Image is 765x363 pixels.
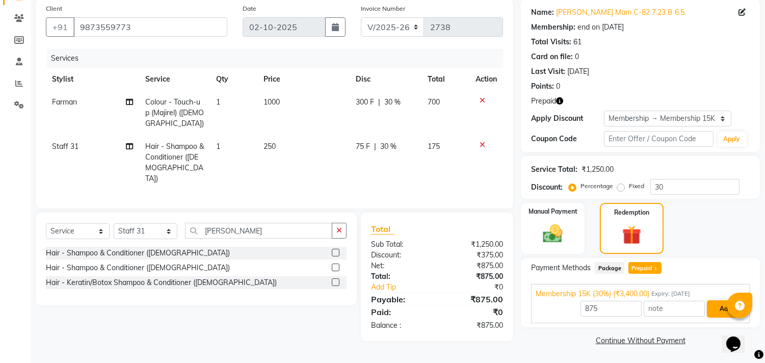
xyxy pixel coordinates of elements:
div: Total: [363,271,437,282]
div: Discount: [531,182,563,193]
div: ₹875.00 [437,271,511,282]
div: Hair - Shampoo & Conditioner ([DEMOGRAPHIC_DATA]) [46,248,230,258]
span: 30 % [384,97,401,108]
div: 61 [573,37,582,47]
span: 175 [428,142,440,151]
div: Sub Total: [363,239,437,250]
input: note [644,301,705,317]
label: Invoice Number [361,4,405,13]
span: 1 [216,97,220,107]
div: Payable: [363,293,437,305]
span: Hair - Shampoo & Conditioner ([DEMOGRAPHIC_DATA]) [145,142,204,183]
img: _cash.svg [537,222,569,245]
span: 1 [216,142,220,151]
input: Search or Scan [185,223,332,239]
th: Action [469,68,503,91]
th: Stylist [46,68,139,91]
div: ₹0 [437,306,511,318]
div: Paid: [363,306,437,318]
span: Package [595,262,624,274]
button: +91 [46,17,74,37]
button: Apply [718,132,747,147]
th: Service [139,68,210,91]
label: Client [46,4,62,13]
input: Amount [581,301,642,317]
span: 1 [653,266,658,272]
div: Card on file: [531,51,573,62]
div: ₹1,250.00 [582,164,614,175]
button: Add [707,300,744,318]
div: 0 [575,51,579,62]
div: Total Visits: [531,37,571,47]
div: ₹0 [450,282,511,293]
span: 1000 [263,97,280,107]
div: Coupon Code [531,134,604,144]
div: Points: [531,81,554,92]
label: Manual Payment [529,207,577,216]
div: ₹875.00 [437,293,511,305]
div: ₹875.00 [437,261,511,271]
label: Fixed [629,181,644,191]
div: ₹375.00 [437,250,511,261]
span: 75 F [356,141,370,152]
label: Date [243,4,256,13]
a: [PERSON_NAME] Mam C-82 7.23 B 6.5. [556,7,686,18]
div: ₹875.00 [437,320,511,331]
div: Hair - Keratin/Botox Shampoo & Conditioner ([DEMOGRAPHIC_DATA]) [46,277,277,288]
iframe: chat widget [722,322,755,353]
th: Qty [210,68,257,91]
span: Farman [52,97,77,107]
span: | [374,141,376,152]
span: 700 [428,97,440,107]
label: Redemption [614,208,649,217]
div: Net: [363,261,437,271]
th: Price [257,68,350,91]
div: Name: [531,7,554,18]
span: Prepaid [628,262,662,274]
span: Colour - Touch-up (Majirel) ([DEMOGRAPHIC_DATA]) [145,97,204,128]
a: Add Tip [363,282,450,293]
div: ₹1,250.00 [437,239,511,250]
div: Hair - Shampoo & Conditioner ([DEMOGRAPHIC_DATA]) [46,263,230,273]
div: Services [47,49,511,68]
span: Total [371,224,394,235]
span: | [378,97,380,108]
input: Enter Offer / Coupon Code [604,131,713,147]
th: Total [421,68,469,91]
span: Expiry: [DATE] [651,290,690,298]
span: 300 F [356,97,374,108]
a: Continue Without Payment [523,335,758,346]
span: Membership 15K (30%) (₹3,400.00) [536,289,649,299]
input: Search by Name/Mobile/Email/Code [73,17,227,37]
div: 0 [556,81,560,92]
div: Balance : [363,320,437,331]
th: Disc [350,68,421,91]
div: end on [DATE] [577,22,624,33]
div: Membership: [531,22,575,33]
label: Percentage [581,181,613,191]
div: Service Total: [531,164,577,175]
div: Discount: [363,250,437,261]
div: [DATE] [567,66,589,77]
span: Payment Methods [531,263,591,273]
span: Prepaid [531,96,556,107]
div: Last Visit: [531,66,565,77]
span: 250 [263,142,276,151]
span: Staff 31 [52,142,78,151]
img: _gift.svg [616,223,647,247]
div: Apply Discount [531,113,604,124]
span: 30 % [380,141,397,152]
